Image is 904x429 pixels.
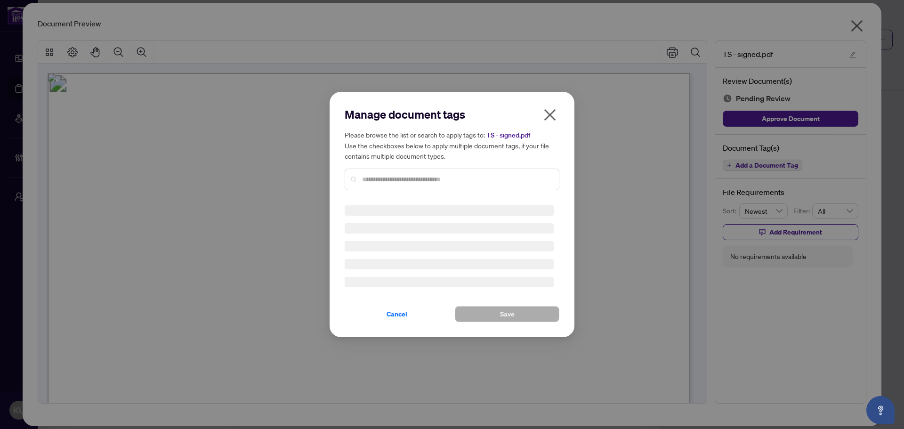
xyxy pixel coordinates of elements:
button: Open asap [866,396,895,424]
span: Cancel [387,307,407,322]
span: close [542,107,557,122]
button: Cancel [345,306,449,322]
h5: Please browse the list or search to apply tags to: Use the checkboxes below to apply multiple doc... [345,130,559,161]
button: Save [455,306,559,322]
h2: Manage document tags [345,107,559,122]
span: TS - signed.pdf [486,131,530,139]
